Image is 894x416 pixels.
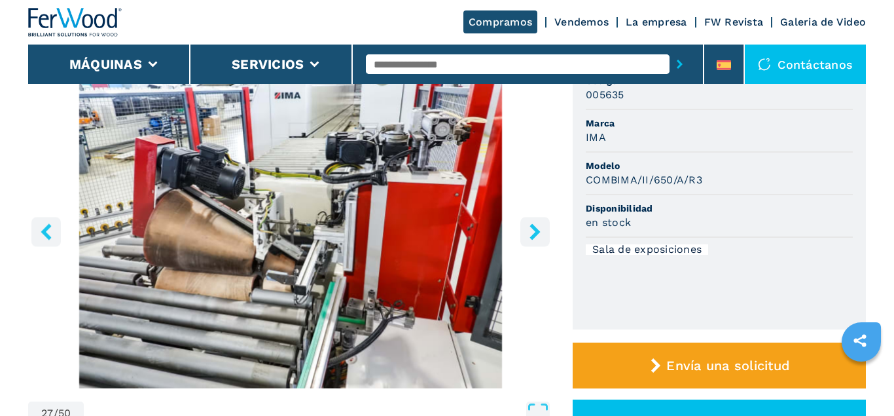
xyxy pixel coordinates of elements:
h3: IMA [586,130,606,145]
div: Sala de exposiciones [586,244,708,255]
h3: en stock [586,215,631,230]
button: Servicios [232,56,304,72]
a: Galeria de Video [780,16,866,28]
span: Envía una solicitud [666,358,790,373]
img: Línea De Escuadrado Y Canteado IMA COMBIMA/II/650/A/R3 [28,71,553,388]
button: Máquinas [69,56,142,72]
button: left-button [31,217,61,246]
iframe: Chat [838,357,884,406]
div: Go to Slide 27 [28,71,553,388]
span: Marca [586,117,853,130]
button: submit-button [670,49,690,79]
button: Envía una solicitud [573,343,866,388]
a: Compramos [463,10,537,33]
a: La empresa [626,16,687,28]
h3: COMBIMA/II/650/A/R3 [586,172,702,187]
a: FW Revista [704,16,764,28]
img: Contáctanos [758,58,771,71]
h3: 005635 [586,87,624,102]
span: Disponibilidad [586,202,853,215]
img: Ferwood [28,8,122,37]
a: sharethis [844,324,876,357]
button: right-button [520,217,550,246]
a: Vendemos [554,16,609,28]
span: Modelo [586,159,853,172]
div: Contáctanos [745,45,866,84]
